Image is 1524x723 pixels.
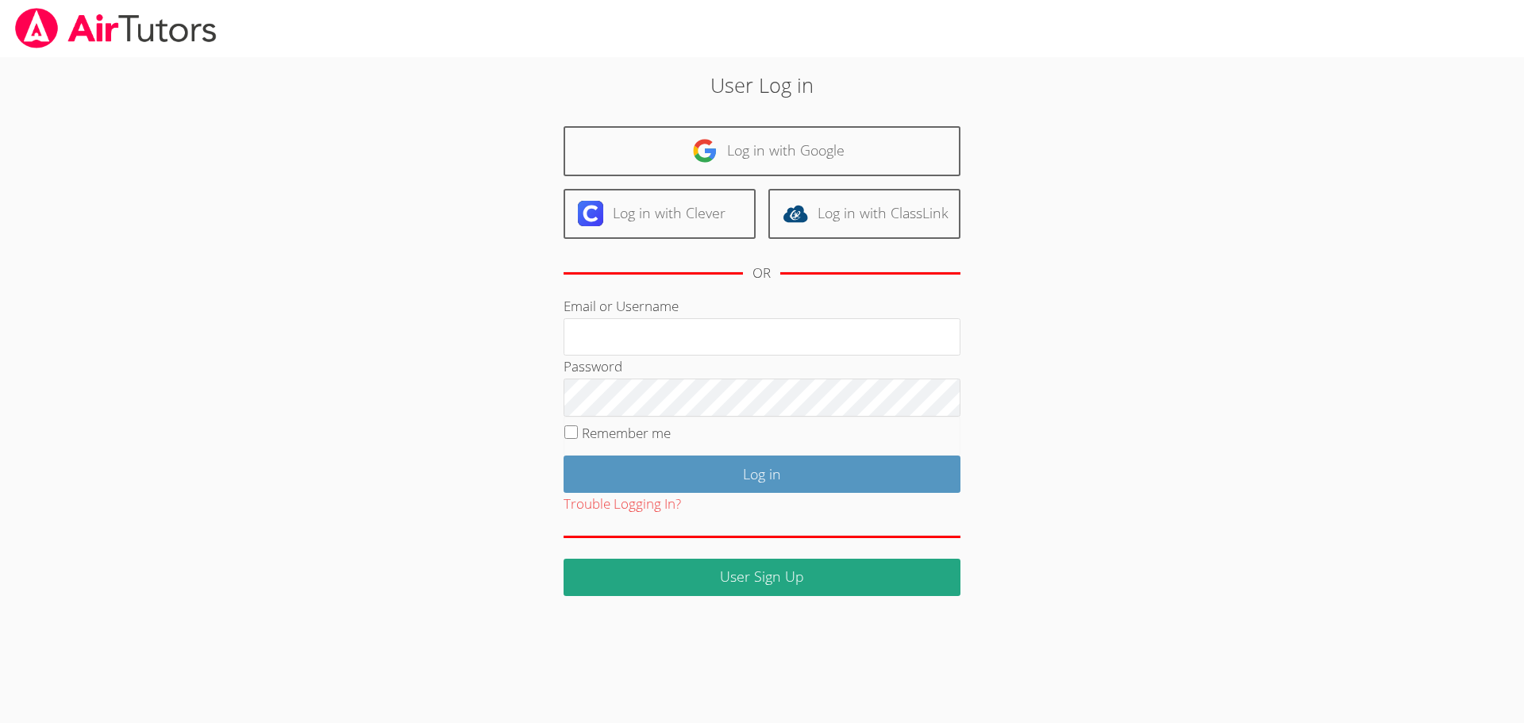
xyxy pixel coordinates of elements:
input: Log in [564,456,960,493]
img: google-logo-50288ca7cdecda66e5e0955fdab243c47b7ad437acaf1139b6f446037453330a.svg [692,138,718,163]
h2: User Log in [351,70,1174,100]
a: User Sign Up [564,559,960,596]
label: Remember me [582,424,671,442]
div: OR [752,262,771,285]
button: Trouble Logging In? [564,493,681,516]
img: classlink-logo-d6bb404cc1216ec64c9a2012d9dc4662098be43eaf13dc465df04b49fa7ab582.svg [783,201,808,226]
label: Password [564,357,622,375]
img: airtutors_banner-c4298cdbf04f3fff15de1276eac7730deb9818008684d7c2e4769d2f7ddbe033.png [13,8,218,48]
a: Log in with ClassLink [768,189,960,239]
label: Email or Username [564,297,679,315]
a: Log in with Google [564,126,960,176]
a: Log in with Clever [564,189,756,239]
img: clever-logo-6eab21bc6e7a338710f1a6ff85c0baf02591cd810cc4098c63d3a4b26e2feb20.svg [578,201,603,226]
